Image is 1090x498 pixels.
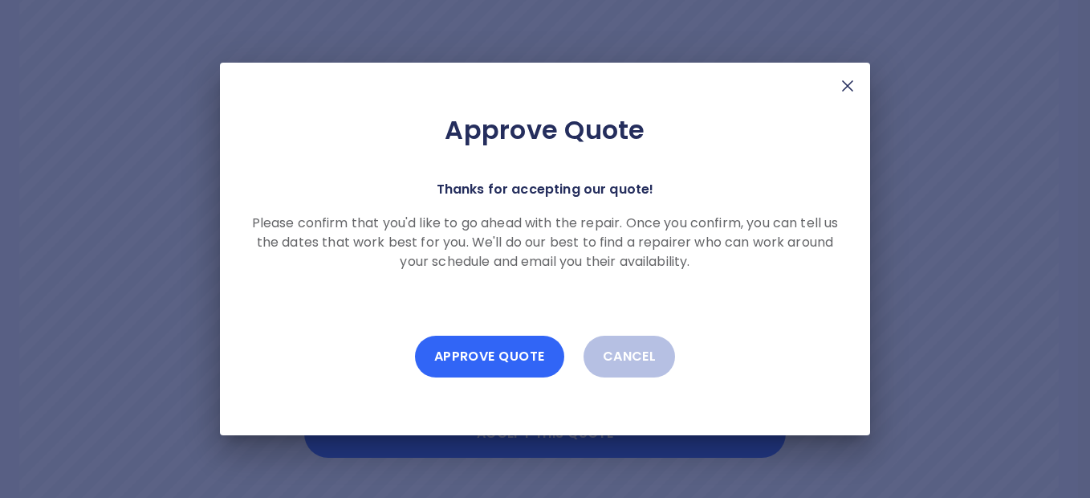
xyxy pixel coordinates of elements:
[246,214,844,271] p: Please confirm that you'd like to go ahead with the repair. Once you confirm, you can tell us the...
[437,178,654,201] p: Thanks for accepting our quote!
[415,336,564,378] button: Approve Quote
[246,114,844,146] h2: Approve Quote
[584,336,676,378] button: Cancel
[838,76,857,96] img: X Mark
